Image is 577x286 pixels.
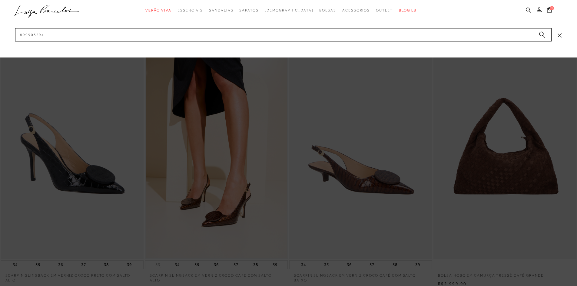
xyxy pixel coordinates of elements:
a: categoryNavScreenReaderText [145,5,171,16]
a: noSubCategoriesText [265,5,313,16]
a: categoryNavScreenReaderText [239,5,258,16]
span: Acessórios [342,8,370,12]
span: Sapatos [239,8,258,12]
span: 1 [550,6,554,10]
a: categoryNavScreenReaderText [319,5,336,16]
span: Bolsas [319,8,336,12]
span: [DEMOGRAPHIC_DATA] [265,8,313,12]
input: Buscar. [15,28,552,41]
button: 1 [545,7,554,15]
span: BLOG LB [399,8,416,12]
span: Sandálias [209,8,233,12]
a: BLOG LB [399,5,416,16]
span: Verão Viva [145,8,171,12]
span: Outlet [376,8,393,12]
span: Essenciais [177,8,203,12]
a: categoryNavScreenReaderText [209,5,233,16]
a: categoryNavScreenReaderText [177,5,203,16]
a: categoryNavScreenReaderText [342,5,370,16]
a: categoryNavScreenReaderText [376,5,393,16]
